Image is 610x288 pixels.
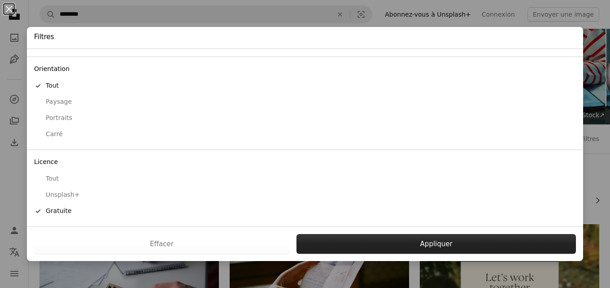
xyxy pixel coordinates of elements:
[34,130,576,139] div: Carré
[27,187,583,203] button: Unsplash+
[27,203,583,219] button: Gratuite
[27,126,583,142] button: Carré
[34,207,576,216] div: Gratuite
[34,97,576,106] div: Paysage
[34,234,289,254] button: Effacer
[34,32,54,42] h4: Filtres
[34,114,576,123] div: Portraits
[34,174,576,183] div: Tout
[27,61,583,78] div: Orientation
[27,110,583,126] button: Portraits
[27,94,583,110] button: Paysage
[34,191,576,199] div: Unsplash+
[27,154,583,171] div: Licence
[34,81,576,90] div: Tout
[27,78,583,94] button: Tout
[27,171,583,187] button: Tout
[296,234,576,254] button: Appliquer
